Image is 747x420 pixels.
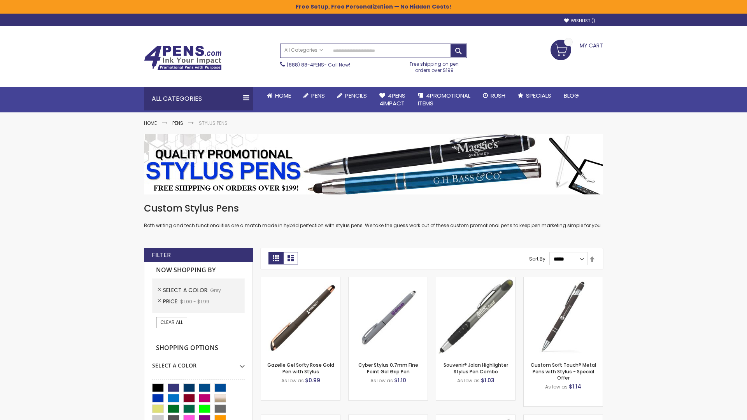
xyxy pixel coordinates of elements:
[370,377,393,384] span: As low as
[268,252,283,264] strong: Grid
[172,120,183,126] a: Pens
[457,377,480,384] span: As low as
[152,356,245,369] div: Select A Color
[526,91,551,100] span: Specials
[373,87,412,112] a: 4Pens4impact
[512,87,558,104] a: Specials
[436,277,515,356] img: Souvenir® Jalan Highlighter Stylus Pen Combo-Grey
[379,91,405,107] span: 4Pens 4impact
[163,286,210,294] span: Select A Color
[152,262,245,278] strong: Now Shopping by
[477,87,512,104] a: Rush
[529,255,545,262] label: Sort By
[331,87,373,104] a: Pencils
[210,287,221,294] span: Grey
[152,251,171,259] strong: Filter
[491,91,505,100] span: Rush
[267,362,334,374] a: Gazelle Gel Softy Rose Gold Pen with Stylus
[524,277,603,356] img: Custom Soft Touch® Metal Pens with Stylus-Grey
[180,298,209,305] span: $1.00 - $1.99
[311,91,325,100] span: Pens
[564,18,595,24] a: Wishlist
[144,87,253,110] div: All Categories
[163,297,180,305] span: Price
[261,277,340,283] a: Gazelle Gel Softy Rose Gold Pen with Stylus-Grey
[287,61,350,68] span: - Call Now!
[345,91,367,100] span: Pencils
[545,383,568,390] span: As low as
[144,134,603,194] img: Stylus Pens
[156,317,187,328] a: Clear All
[284,47,323,53] span: All Categories
[418,91,470,107] span: 4PROMOTIONAL ITEMS
[261,87,297,104] a: Home
[305,376,320,384] span: $0.99
[144,120,157,126] a: Home
[569,383,581,390] span: $1.14
[144,202,603,215] h1: Custom Stylus Pens
[199,120,228,126] strong: Stylus Pens
[358,362,418,374] a: Cyber Stylus 0.7mm Fine Point Gel Grip Pen
[275,91,291,100] span: Home
[287,61,324,68] a: (888) 88-4PENS
[436,277,515,283] a: Souvenir® Jalan Highlighter Stylus Pen Combo-Grey
[524,277,603,283] a: Custom Soft Touch® Metal Pens with Stylus-Grey
[444,362,508,374] a: Souvenir® Jalan Highlighter Stylus Pen Combo
[152,340,245,357] strong: Shopping Options
[349,277,428,283] a: Cyber Stylus 0.7mm Fine Point Gel Grip Pen-Grey
[144,45,222,70] img: 4Pens Custom Pens and Promotional Products
[481,376,494,384] span: $1.03
[349,277,428,356] img: Cyber Stylus 0.7mm Fine Point Gel Grip Pen-Grey
[144,202,603,229] div: Both writing and tech functionalities are a match made in hybrid perfection with stylus pens. We ...
[564,91,579,100] span: Blog
[261,277,340,356] img: Gazelle Gel Softy Rose Gold Pen with Stylus-Grey
[558,87,585,104] a: Blog
[281,44,327,57] a: All Categories
[402,58,467,73] div: Free shipping on pen orders over $199
[160,319,183,325] span: Clear All
[297,87,331,104] a: Pens
[281,377,304,384] span: As low as
[412,87,477,112] a: 4PROMOTIONALITEMS
[531,362,596,381] a: Custom Soft Touch® Metal Pens with Stylus - Special Offer
[394,376,406,384] span: $1.10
